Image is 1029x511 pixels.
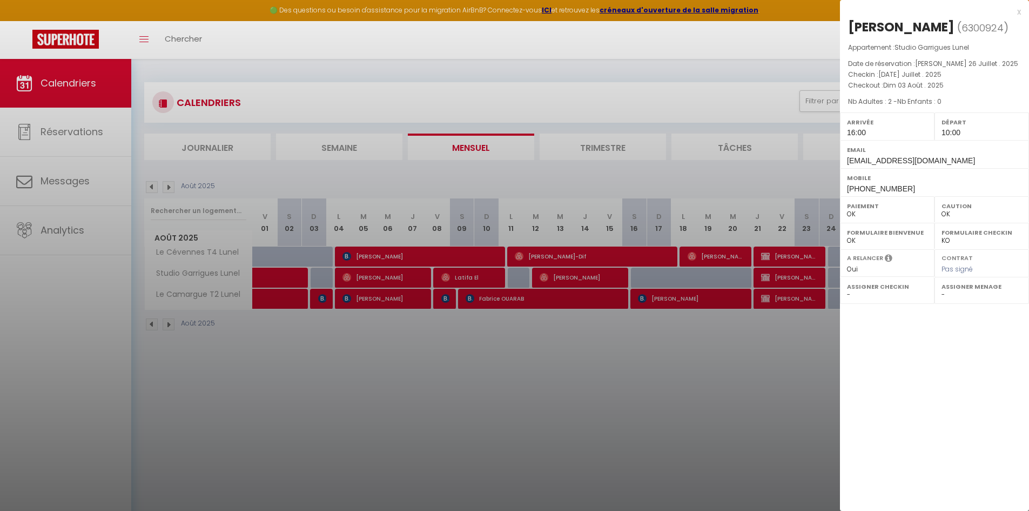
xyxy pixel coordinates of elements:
[957,20,1008,35] span: ( )
[9,4,41,37] button: Ouvrir le widget de chat LiveChat
[847,254,883,263] label: A relancer
[848,69,1021,80] p: Checkin :
[941,227,1022,238] label: Formulaire Checkin
[895,43,969,52] span: Studio Garrigues Lunel
[848,58,1021,69] p: Date de réservation :
[941,128,960,137] span: 10:00
[878,70,941,79] span: [DATE] Juillet . 2025
[847,201,927,211] label: Paiement
[848,42,1021,53] p: Appartement :
[847,117,927,128] label: Arrivée
[848,80,1021,91] p: Checkout :
[840,5,1021,18] div: x
[847,184,915,193] span: [PHONE_NUMBER]
[883,81,944,90] span: Dim 03 Août . 2025
[941,281,1022,292] label: Assigner Menage
[941,254,973,261] label: Contrat
[961,21,1004,35] span: 6300924
[915,59,1018,68] span: [PERSON_NAME] 26 Juillet . 2025
[897,97,941,106] span: Nb Enfants : 0
[847,128,866,137] span: 16:00
[847,144,1022,155] label: Email
[885,254,892,266] i: Sélectionner OUI si vous souhaiter envoyer les séquences de messages post-checkout
[941,264,973,274] span: Pas signé
[941,117,1022,128] label: Départ
[941,201,1022,211] label: Caution
[848,97,941,106] span: Nb Adultes : 2 -
[847,172,1022,183] label: Mobile
[847,281,927,292] label: Assigner Checkin
[847,156,975,165] span: [EMAIL_ADDRESS][DOMAIN_NAME]
[848,18,954,36] div: [PERSON_NAME]
[847,227,927,238] label: Formulaire Bienvenue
